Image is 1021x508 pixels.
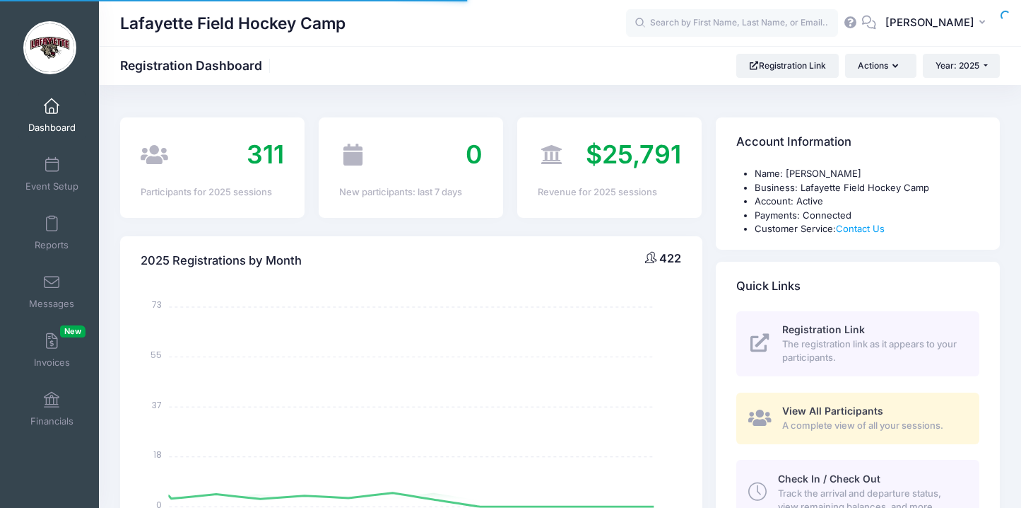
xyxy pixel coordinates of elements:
div: Participants for 2025 sessions [141,185,284,200]
li: Customer Service: [755,222,979,236]
span: View All Participants [782,405,883,417]
a: Messages [18,267,85,316]
li: Payments: Connected [755,209,979,223]
span: $25,791 [586,139,681,170]
li: Account: Active [755,195,979,209]
a: Event Setup [18,149,85,199]
tspan: 18 [154,449,163,461]
span: 422 [659,251,681,265]
a: Registration Link [736,54,839,78]
h1: Registration Dashboard [120,58,274,73]
input: Search by First Name, Last Name, or Email... [626,9,838,37]
tspan: 55 [151,349,163,361]
a: InvoicesNew [18,325,85,375]
span: Financials [30,415,73,427]
tspan: 73 [153,299,163,311]
button: Year: 2025 [923,54,1000,78]
a: Financials [18,384,85,434]
span: Check In / Check Out [778,473,880,485]
span: New [60,325,85,337]
div: New participants: last 7 days [339,185,483,200]
span: Reports [35,239,69,251]
button: [PERSON_NAME] [876,7,1000,40]
span: Year: 2025 [936,60,979,71]
span: The registration link as it appears to your participants. [782,337,963,365]
span: Messages [29,298,74,310]
div: Revenue for 2025 sessions [538,185,681,200]
span: 311 [247,139,284,170]
span: [PERSON_NAME] [885,15,974,30]
span: Invoices [34,357,70,369]
span: Event Setup [25,180,78,192]
a: View All Participants A complete view of all your sessions. [736,393,979,444]
h1: Lafayette Field Hockey Camp [120,7,346,40]
span: 0 [466,139,483,170]
h4: Quick Links [736,266,801,306]
li: Name: [PERSON_NAME] [755,167,979,181]
span: A complete view of all your sessions. [782,419,963,433]
h4: 2025 Registrations by Month [141,241,302,281]
span: Registration Link [782,323,865,335]
a: Reports [18,208,85,258]
tspan: 37 [153,398,163,410]
img: Lafayette Field Hockey Camp [23,21,76,74]
h4: Account Information [736,122,851,163]
li: Business: Lafayette Field Hockey Camp [755,181,979,195]
button: Actions [845,54,916,78]
a: Contact Us [836,223,885,234]
a: Registration Link The registration link as it appears to your participants. [736,311,979,376]
span: Dashboard [28,122,76,134]
a: Dashboard [18,91,85,140]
